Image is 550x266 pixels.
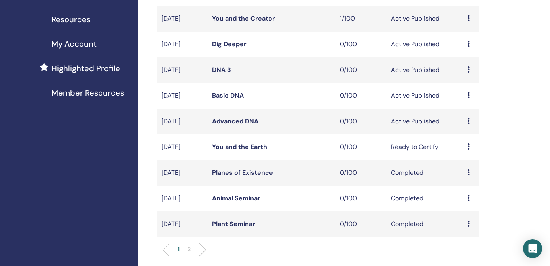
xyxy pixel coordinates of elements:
[336,160,387,186] td: 0/100
[157,109,209,134] td: [DATE]
[157,57,209,83] td: [DATE]
[336,83,387,109] td: 0/100
[212,40,247,48] a: Dig Deeper
[523,239,542,258] div: Open Intercom Messenger
[51,62,120,74] span: Highlighted Profile
[387,186,463,211] td: Completed
[387,57,463,83] td: Active Published
[157,6,209,32] td: [DATE]
[157,186,209,211] td: [DATE]
[212,14,275,23] a: You and the Creator
[157,211,209,237] td: [DATE]
[336,57,387,83] td: 0/100
[188,245,191,253] p: 2
[212,66,231,74] a: DNA 3
[336,6,387,32] td: 1/100
[212,194,260,202] a: Animal Seminar
[387,83,463,109] td: Active Published
[336,211,387,237] td: 0/100
[157,134,209,160] td: [DATE]
[157,83,209,109] td: [DATE]
[336,186,387,211] td: 0/100
[387,160,463,186] td: Completed
[212,168,273,177] a: Planes of Existence
[212,143,267,151] a: You and the Earth
[387,211,463,237] td: Completed
[157,160,209,186] td: [DATE]
[387,109,463,134] td: Active Published
[336,32,387,57] td: 0/100
[212,220,255,228] a: Plant Seminar
[212,91,244,100] a: Basic DNA
[387,134,463,160] td: Ready to Certify
[178,245,180,253] p: 1
[336,134,387,160] td: 0/100
[387,6,463,32] td: Active Published
[157,32,209,57] td: [DATE]
[336,109,387,134] td: 0/100
[51,87,124,99] span: Member Resources
[51,38,97,50] span: My Account
[387,32,463,57] td: Active Published
[51,13,91,25] span: Resources
[212,117,258,125] a: Advanced DNA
